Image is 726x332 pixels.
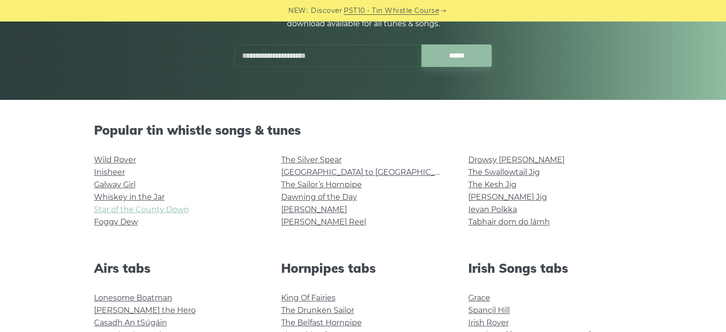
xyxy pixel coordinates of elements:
span: NEW: [288,5,308,16]
a: Casadh An tSúgáin [94,318,167,327]
a: Galway Girl [94,180,136,189]
a: The Swallowtail Jig [468,168,540,177]
a: The Belfast Hornpipe [281,318,362,327]
a: Wild Rover [94,155,136,164]
a: Irish Rover [468,318,509,327]
a: Dawning of the Day [281,193,357,202]
a: [PERSON_NAME] Jig [468,193,547,202]
a: Ievan Polkka [468,205,517,214]
a: The Kesh Jig [468,180,516,189]
a: Tabhair dom do lámh [468,217,550,226]
a: Foggy Dew [94,217,138,226]
a: [GEOGRAPHIC_DATA] to [GEOGRAPHIC_DATA] [281,168,457,177]
a: [PERSON_NAME] Reel [281,217,366,226]
a: Star of the County Down [94,205,189,214]
h2: Irish Songs tabs [468,261,632,276]
a: Grace [468,293,490,302]
a: King Of Fairies [281,293,336,302]
a: Spancil Hill [468,306,510,315]
a: Drowsy [PERSON_NAME] [468,155,565,164]
a: [PERSON_NAME] [281,205,347,214]
a: Lonesome Boatman [94,293,172,302]
a: The Silver Spear [281,155,342,164]
a: Inisheer [94,168,125,177]
a: PST10 - Tin Whistle Course [344,5,439,16]
span: Discover [311,5,342,16]
h2: Airs tabs [94,261,258,276]
a: The Sailor’s Hornpipe [281,180,362,189]
a: [PERSON_NAME] the Hero [94,306,196,315]
h2: Popular tin whistle songs & tunes [94,123,632,138]
h2: Hornpipes tabs [281,261,445,276]
a: The Drunken Sailor [281,306,354,315]
a: Whiskey in the Jar [94,193,165,202]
